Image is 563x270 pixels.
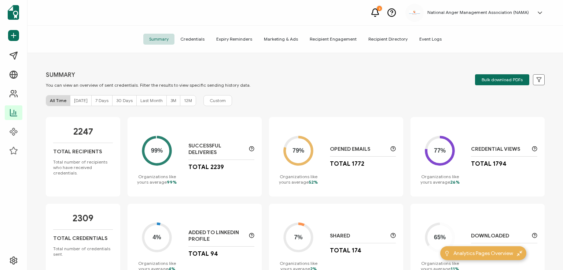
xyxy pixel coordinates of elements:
[53,235,107,241] p: Total Credentials
[471,160,507,168] p: Total 1794
[475,74,529,85] button: Bulk download PDFs
[210,34,258,45] span: Expiry Reminders
[258,34,304,45] span: Marketing & Ads
[409,11,420,15] img: 3ca2817c-e862-47f7-b2ec-945eb25c4a6c.jpg
[53,159,113,176] p: Total number of recipients who have received credentials.
[184,98,192,103] span: 12M
[309,179,318,185] span: 52%
[330,146,387,153] p: Opened Emails
[46,71,251,79] p: SUMMARY
[471,233,528,239] p: Downloaded
[135,174,179,185] p: Organizations like yours average
[53,149,102,155] p: Total Recipients
[517,251,522,256] img: minimize-icon.svg
[450,179,460,185] span: 26%
[116,98,133,103] span: 30 Days
[330,233,387,239] p: Shared
[167,179,177,185] span: 99%
[203,95,232,106] button: Custom
[50,98,66,103] span: All Time
[188,229,246,243] p: Added to LinkedIn Profile
[453,250,513,257] span: Analytics Pages Overview
[276,174,320,185] p: Organizations like yours average
[95,98,108,103] span: 7 Days
[74,98,88,103] span: [DATE]
[304,34,363,45] span: Recipient Engagement
[377,6,382,11] div: 2
[73,126,93,137] p: 2247
[427,10,529,15] h5: National Anger Management Association (NAMA)
[188,250,218,258] p: Total 94
[413,34,448,45] span: Event Logs
[526,235,563,270] iframe: Chat Widget
[330,160,364,168] p: Total 1772
[188,143,246,156] p: Successful Deliveries
[330,247,361,254] p: Total 174
[174,34,210,45] span: Credentials
[471,146,528,153] p: Credential Views
[140,98,163,103] span: Last Month
[143,34,174,45] span: Summary
[188,164,224,171] p: Total 2239
[53,246,113,257] p: Total number of credentials sent.
[418,174,462,185] p: Organizations like yours average
[170,98,176,103] span: 3M
[8,5,19,20] img: sertifier-logomark-colored.svg
[482,78,523,82] span: Bulk download PDFs
[210,97,226,104] span: Custom
[363,34,413,45] span: Recipient Directory
[73,213,93,224] p: 2309
[46,82,251,88] p: You can view an overview of sent credentials. Filter the results to view specific sending history...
